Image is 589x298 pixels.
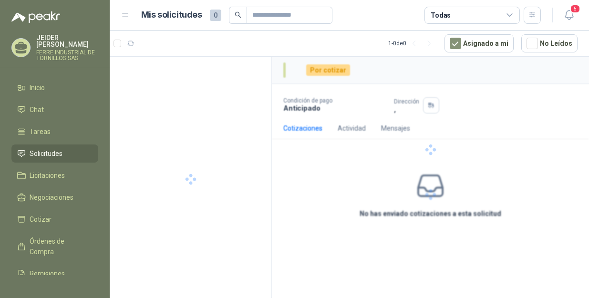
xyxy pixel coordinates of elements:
[444,34,514,52] button: Asignado a mi
[11,265,98,283] a: Remisiones
[30,104,44,115] span: Chat
[11,79,98,97] a: Inicio
[30,268,65,279] span: Remisiones
[235,11,241,18] span: search
[30,214,52,225] span: Cotizar
[11,188,98,206] a: Negociaciones
[11,123,98,141] a: Tareas
[36,50,98,61] p: FERRE INDUSTRIAL DE TORNILLOS SAS
[30,82,45,93] span: Inicio
[36,34,98,48] p: JEIDER [PERSON_NAME]
[210,10,221,21] span: 0
[11,144,98,163] a: Solicitudes
[560,7,578,24] button: 5
[30,148,62,159] span: Solicitudes
[30,192,73,203] span: Negociaciones
[30,236,89,257] span: Órdenes de Compra
[30,126,51,137] span: Tareas
[431,10,451,21] div: Todas
[11,11,60,23] img: Logo peakr
[521,34,578,52] button: No Leídos
[11,166,98,185] a: Licitaciones
[141,8,202,22] h1: Mis solicitudes
[11,210,98,228] a: Cotizar
[570,4,580,13] span: 5
[11,232,98,261] a: Órdenes de Compra
[388,36,437,51] div: 1 - 0 de 0
[30,170,65,181] span: Licitaciones
[11,101,98,119] a: Chat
